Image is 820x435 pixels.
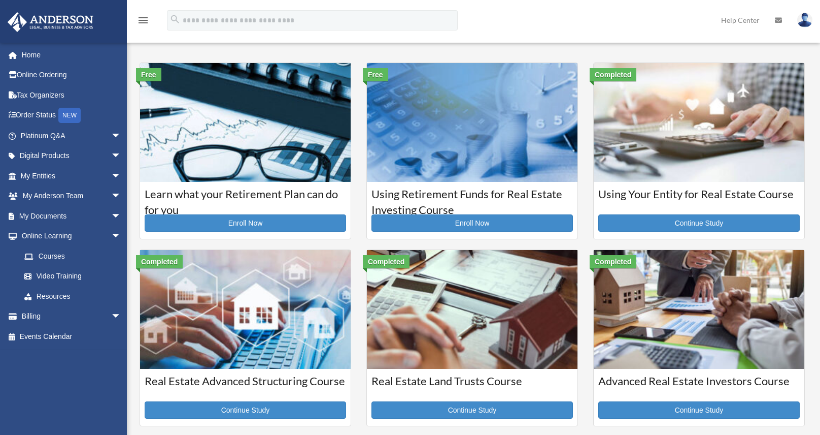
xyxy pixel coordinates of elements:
[136,255,183,268] div: Completed
[590,255,636,268] div: Completed
[7,306,136,327] a: Billingarrow_drop_down
[58,108,81,123] div: NEW
[363,68,388,81] div: Free
[7,126,136,146] a: Platinum Q&Aarrow_drop_down
[7,45,136,65] a: Home
[363,255,409,268] div: Completed
[7,226,136,246] a: Online Learningarrow_drop_down
[14,266,136,287] a: Video Training
[137,18,149,26] a: menu
[371,187,573,212] h3: Using Retirement Funds for Real Estate Investing Course
[169,14,181,25] i: search
[598,374,800,399] h3: Advanced Real Estate Investors Course
[7,206,136,226] a: My Documentsarrow_drop_down
[111,206,131,227] span: arrow_drop_down
[371,214,573,232] a: Enroll Now
[14,246,131,266] a: Courses
[111,186,131,207] span: arrow_drop_down
[797,13,812,27] img: User Pic
[111,166,131,187] span: arrow_drop_down
[136,68,161,81] div: Free
[371,401,573,419] a: Continue Study
[590,68,636,81] div: Completed
[145,374,346,399] h3: Real Estate Advanced Structuring Course
[7,186,136,206] a: My Anderson Teamarrow_drop_down
[7,166,136,186] a: My Entitiesarrow_drop_down
[7,146,136,166] a: Digital Productsarrow_drop_down
[598,187,800,212] h3: Using Your Entity for Real Estate Course
[7,85,136,105] a: Tax Organizers
[111,306,131,327] span: arrow_drop_down
[5,12,96,32] img: Anderson Advisors Platinum Portal
[371,374,573,399] h3: Real Estate Land Trusts Course
[7,105,136,126] a: Order StatusNEW
[111,146,131,167] span: arrow_drop_down
[145,214,346,232] a: Enroll Now
[7,326,136,347] a: Events Calendar
[137,14,149,26] i: menu
[7,65,136,85] a: Online Ordering
[111,126,131,146] span: arrow_drop_down
[145,187,346,212] h3: Learn what your Retirement Plan can do for you
[111,226,131,247] span: arrow_drop_down
[598,401,800,419] a: Continue Study
[598,214,800,232] a: Continue Study
[14,286,136,306] a: Resources
[145,401,346,419] a: Continue Study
